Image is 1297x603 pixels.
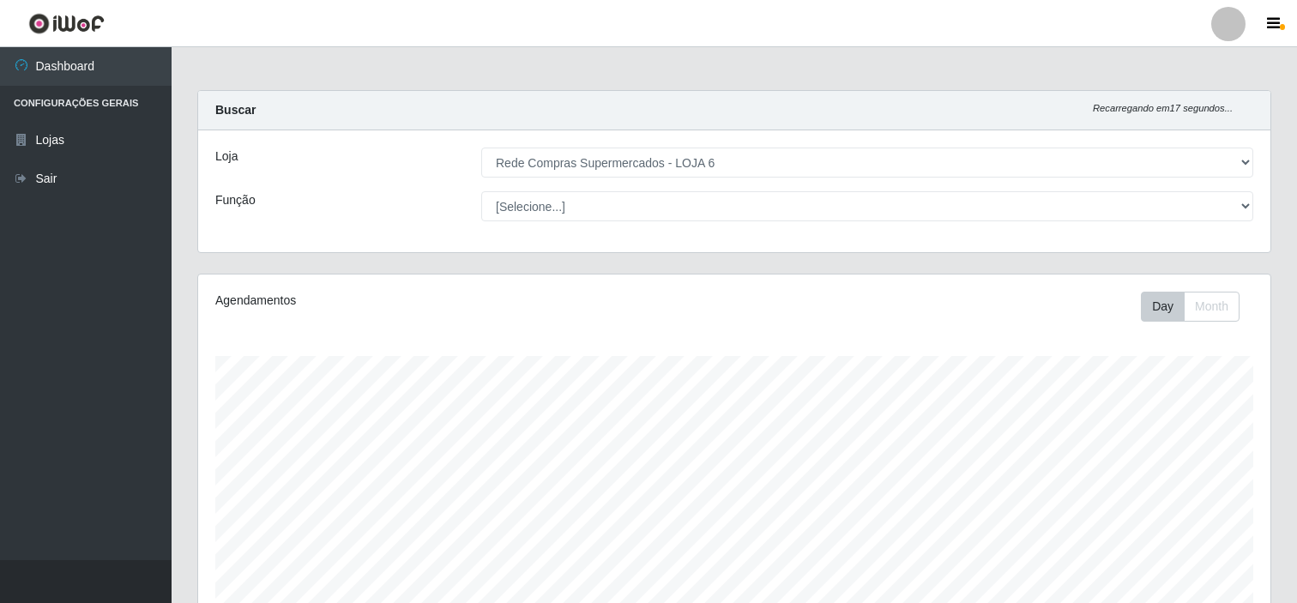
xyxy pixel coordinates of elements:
strong: Buscar [215,103,256,117]
label: Função [215,191,256,209]
label: Loja [215,148,238,166]
div: Toolbar with button groups [1141,292,1253,322]
img: CoreUI Logo [28,13,105,34]
div: Agendamentos [215,292,633,310]
button: Month [1184,292,1240,322]
button: Day [1141,292,1185,322]
i: Recarregando em 17 segundos... [1093,103,1233,113]
div: First group [1141,292,1240,322]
